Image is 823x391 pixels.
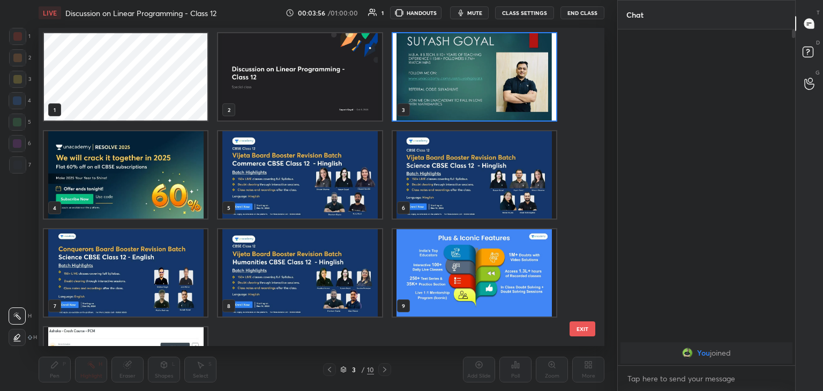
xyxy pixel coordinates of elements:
p: T [817,9,820,17]
div: 10 [367,365,374,374]
p: D [816,39,820,47]
div: 6 [9,135,31,152]
img: a434298a68d44316b023bd070e79c2f5.jpg [682,348,693,358]
button: HANDOUTS [390,6,442,19]
button: End Class [560,6,604,19]
img: 1759642243VDPGK1.pdf [393,229,556,317]
span: joined [710,349,731,357]
button: CLASS SETTINGS [495,6,554,19]
img: 1708752691IVK7WM.pdf [393,33,556,121]
button: mute [450,6,489,19]
div: 1 [381,10,384,16]
div: 3 [9,71,31,88]
img: 1759642243VDPGK1.pdf [218,131,381,219]
div: 1 [9,28,31,45]
div: 4 [9,92,31,109]
div: / [362,366,365,373]
p: H [33,335,37,340]
img: 2c6fcd42-a1ac-11f0-a3b9-daef527c0128.jpg [218,33,381,121]
div: 5 [9,114,31,131]
p: G [815,69,820,77]
p: Chat [618,1,652,29]
div: grid [618,340,795,366]
h4: Discussion on Linear Programming - Class 12 [65,8,216,18]
div: 2 [9,49,31,66]
img: 1759642243VDPGK1.pdf [44,131,207,219]
img: 1759642243VDPGK1.pdf [393,131,556,219]
button: EXIT [570,321,595,336]
span: mute [467,9,482,17]
span: You [697,349,710,357]
img: shiftIcon.72a6c929.svg [28,335,32,340]
div: grid [39,28,586,346]
img: 1759642243VDPGK1.pdf [218,229,381,317]
div: 3 [349,366,360,373]
p: H [28,313,32,319]
img: 1759642243VDPGK1.pdf [44,229,207,317]
div: 7 [9,156,31,174]
div: LIVE [39,6,61,19]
